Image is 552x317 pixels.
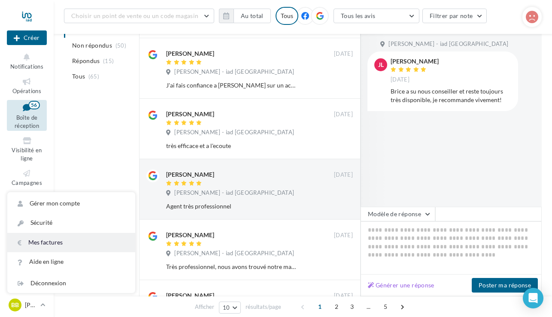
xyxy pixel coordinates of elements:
div: [PERSON_NAME] [166,170,214,179]
span: [PERSON_NAME] - iad [GEOGRAPHIC_DATA] [174,189,294,197]
span: Choisir un point de vente ou un code magasin [71,12,198,19]
button: Modèle de réponse [361,207,435,221]
div: Open Intercom Messenger [523,288,543,308]
div: Très professionnel, nous avons trouvé notre maison coup de coeur rapidement et réalisé les démarc... [166,263,297,271]
button: Choisir un point de vente ou un code magasin [64,9,214,23]
a: Boîte de réception56 [7,100,47,131]
a: Sécurité [7,213,135,232]
span: 5 [379,300,392,314]
span: Afficher [195,303,214,311]
span: (15) [103,57,114,64]
div: [PERSON_NAME] [391,58,439,64]
span: ... [362,300,376,314]
button: Au total [234,9,271,23]
a: BB [PERSON_NAME] [7,297,47,313]
div: très efficace et a l'ecoute [166,142,297,150]
a: Campagnes [7,167,47,188]
span: Opérations [12,88,41,94]
p: [PERSON_NAME] [25,301,37,309]
span: Campagnes [12,179,42,186]
span: (65) [88,73,99,80]
span: [DATE] [334,111,353,118]
span: [PERSON_NAME] - iad [GEOGRAPHIC_DATA] [388,40,508,48]
div: [PERSON_NAME] [166,231,214,239]
span: Notifications [10,63,43,70]
span: (50) [115,42,126,49]
div: Agent très professionnel [166,202,297,211]
span: [DATE] [334,171,353,179]
span: Non répondus [72,41,112,50]
span: BB [11,301,19,309]
span: [PERSON_NAME] - iad [GEOGRAPHIC_DATA] [174,129,294,136]
div: [PERSON_NAME] [166,110,214,118]
span: [DATE] [334,292,353,300]
span: 2 [330,300,343,314]
button: Générer une réponse [364,280,438,290]
span: [DATE] [334,50,353,58]
a: Mes factures [7,233,135,252]
div: 56 [28,101,40,109]
button: 10 [219,302,241,314]
a: Opérations [7,75,47,96]
div: [PERSON_NAME] [166,49,214,58]
div: [PERSON_NAME] [166,291,214,300]
span: Répondus [72,57,100,65]
div: Brice a su nous conseiller et reste toujours très disponible, je recommande vivement! [391,87,511,104]
span: JL [378,60,384,69]
button: Tous les avis [334,9,419,23]
span: Tous les avis [341,12,376,19]
span: Tous [72,72,85,81]
span: [PERSON_NAME] - iad [GEOGRAPHIC_DATA] [174,68,294,76]
span: 10 [223,304,230,311]
span: Boîte de réception [15,114,39,129]
button: Notifications [7,51,47,72]
button: Créer [7,30,47,45]
span: 3 [345,300,359,314]
button: Filtrer par note [422,9,487,23]
span: [DATE] [334,232,353,239]
a: Visibilité en ligne [7,134,47,163]
span: [PERSON_NAME] - iad [GEOGRAPHIC_DATA] [174,250,294,257]
a: Gérer mon compte [7,194,135,213]
div: Déconnexion [7,274,135,293]
span: 1 [313,300,327,314]
div: J'ai fais confiance a [PERSON_NAME] sur un achat et dernièrement sur une vente. Tres productif, i... [166,81,297,90]
span: [DATE] [391,76,409,84]
span: résultats/page [246,303,281,311]
button: Au total [219,9,271,23]
span: Visibilité en ligne [12,147,42,162]
div: Nouvelle campagne [7,30,47,45]
a: Aide en ligne [7,252,135,272]
button: Poster ma réponse [472,278,538,293]
div: Tous [276,7,298,25]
